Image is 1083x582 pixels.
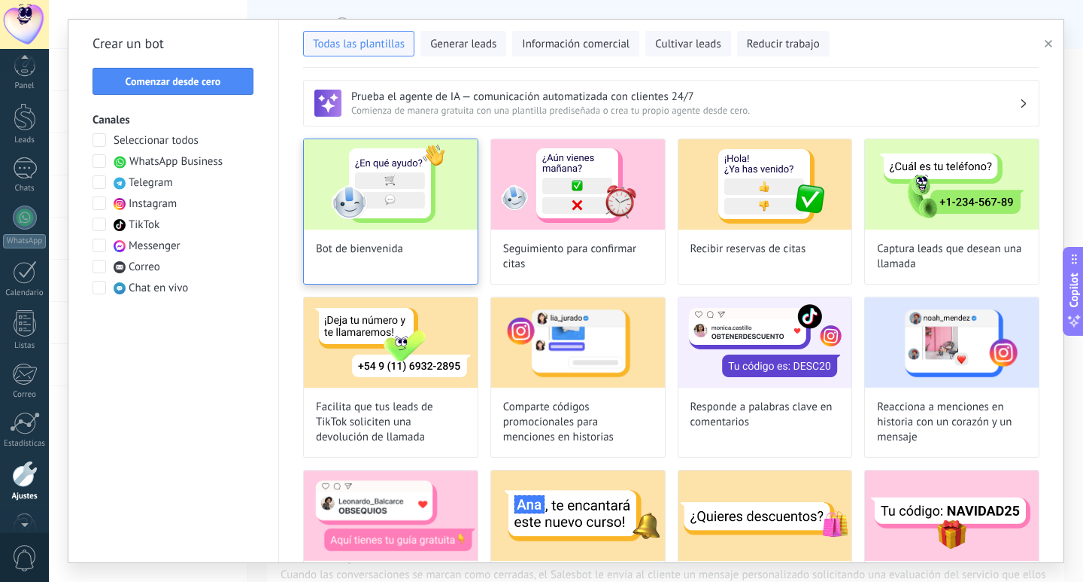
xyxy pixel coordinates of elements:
span: Chat en vivo [129,281,188,296]
span: Comenzar desde cero [126,76,221,87]
h3: Canales [93,113,254,127]
span: Messenger [129,239,180,254]
span: Seleccionar todos [114,133,199,148]
img: Captura leads que desean una llamada [865,139,1039,230]
div: Estadísticas [3,439,47,449]
button: Cultivar leads [645,31,730,56]
span: Telegram [129,175,173,190]
span: Comienza de manera gratuita con una plantilla prediseñada o crea tu propio agente desde cero. [351,104,1019,117]
span: Recibir reservas de citas [690,242,806,257]
button: Reducir trabajo [737,31,830,56]
span: Copilot [1066,273,1081,307]
span: Correo [129,260,160,275]
img: Envía cód. promo al recibir palabras clave de clientes por DM en TikTok [865,471,1039,561]
button: Comenzar desde cero [93,68,253,95]
img: Agenda mensajes promocionales sobre eventos, ofertas y más [491,471,665,561]
img: Facilita que tus leads de TikTok soliciten una devolución de llamada [304,297,478,388]
span: Comparte códigos promocionales para menciones en historias [503,400,653,445]
div: Ajustes [3,492,47,501]
span: Cultivar leads [655,37,720,52]
img: Recibir reservas de citas [678,139,852,230]
img: Bot de bienvenida [304,139,478,230]
span: Responde a palabras clave en comentarios [690,400,840,430]
span: Todas las plantillas [313,37,405,52]
span: TikTok [129,218,159,233]
img: Comparte premios exclusivos con los seguidores [304,471,478,561]
button: Todas las plantillas [303,31,414,56]
span: WhatsApp Business [129,154,223,169]
span: Facilita que tus leads de TikTok soliciten una devolución de llamada [316,400,466,445]
img: Seguimiento para confirmar citas [491,139,665,230]
button: Información comercial [512,31,639,56]
div: Leads [3,136,47,145]
h3: Prueba el agente de IA — comunicación automatizada con clientes 24/7 [351,90,1019,104]
img: Responde a palabras clave en comentarios [678,297,852,388]
div: WhatsApp [3,234,46,248]
span: Reacciona a menciones en historia con un corazón y un mensaje [877,400,1027,445]
div: Calendario [3,288,47,298]
img: Comparte códigos promocionales para menciones en historias [491,297,665,388]
div: Correo [3,390,47,400]
div: Chats [3,184,47,193]
span: Reducir trabajo [747,37,820,52]
span: Información comercial [522,37,629,52]
span: Generar leads [430,37,496,52]
div: Listas [3,341,47,351]
div: Panel [3,81,47,91]
span: Seguimiento para confirmar citas [503,242,653,272]
span: Instagram [129,197,177,212]
img: Envía códigos promocionales a partir de palabras clave en los mensajes [678,471,852,561]
span: Bot de bienvenida [316,242,403,257]
h2: Crear un bot [93,32,254,56]
button: Generar leads [420,31,506,56]
span: Captura leads que desean una llamada [877,242,1027,272]
img: Reacciona a menciones en historia con un corazón y un mensaje [865,297,1039,388]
